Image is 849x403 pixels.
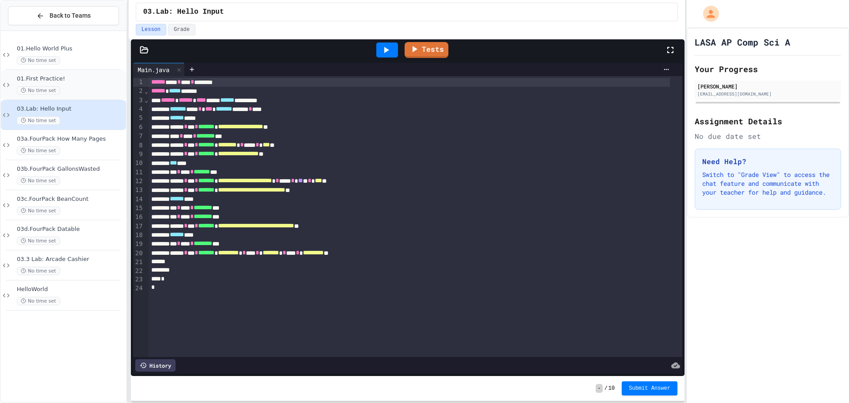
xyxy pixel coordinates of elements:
[133,132,144,141] div: 7
[133,65,174,74] div: Main.java
[17,297,60,305] span: No time set
[133,249,144,258] div: 20
[405,42,448,58] a: Tests
[133,284,144,293] div: 24
[144,88,149,95] span: Fold line
[17,165,124,173] span: 03b.FourPack GallonsWasted
[133,222,144,231] div: 17
[133,96,144,105] div: 3
[17,207,60,215] span: No time set
[17,177,60,185] span: No time set
[133,267,144,276] div: 22
[133,87,144,96] div: 2
[133,204,144,213] div: 15
[133,78,144,87] div: 1
[144,96,149,104] span: Fold line
[133,150,144,159] div: 9
[695,36,790,48] h1: LASA AP Comp Sci A
[133,240,144,249] div: 19
[17,267,60,275] span: No time set
[702,156,834,167] h3: Need Help?
[694,4,721,24] div: My Account
[604,385,608,392] span: /
[133,231,144,240] div: 18
[17,105,124,113] span: 03.Lab: Hello Input
[133,177,144,186] div: 12
[133,123,144,132] div: 6
[596,384,602,393] span: -
[133,63,185,76] div: Main.java
[17,135,124,143] span: 03a.FourPack How Many Pages
[143,7,224,17] span: 03.Lab: Hello Input
[133,195,144,204] div: 14
[133,186,144,195] div: 13
[17,237,60,245] span: No time set
[17,196,124,203] span: 03c.FourPack BeanCount
[168,24,195,35] button: Grade
[17,86,60,95] span: No time set
[697,91,838,97] div: [EMAIL_ADDRESS][DOMAIN_NAME]
[133,114,144,123] div: 5
[136,24,166,35] button: Lesson
[17,75,124,83] span: 01.First Practice!
[8,6,119,25] button: Back to Teams
[133,258,144,267] div: 21
[135,359,176,372] div: History
[695,131,841,142] div: No due date set
[17,56,60,65] span: No time set
[17,116,60,125] span: No time set
[695,63,841,75] h2: Your Progress
[17,146,60,155] span: No time set
[622,381,677,395] button: Submit Answer
[133,275,144,284] div: 23
[629,385,670,392] span: Submit Answer
[702,170,834,197] p: Switch to "Grade View" to access the chat feature and communicate with your teacher for help and ...
[697,82,838,90] div: [PERSON_NAME]
[133,168,144,177] div: 11
[17,256,124,263] span: 03.3 Lab: Arcade Cashier
[133,141,144,150] div: 8
[17,286,124,293] span: HelloWorld
[133,159,144,168] div: 10
[133,213,144,222] div: 16
[17,45,124,53] span: 01.Hello World Plus
[17,226,124,233] span: 03d.FourPack Datable
[50,11,91,20] span: Back to Teams
[695,115,841,127] h2: Assignment Details
[608,385,615,392] span: 10
[133,105,144,114] div: 4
